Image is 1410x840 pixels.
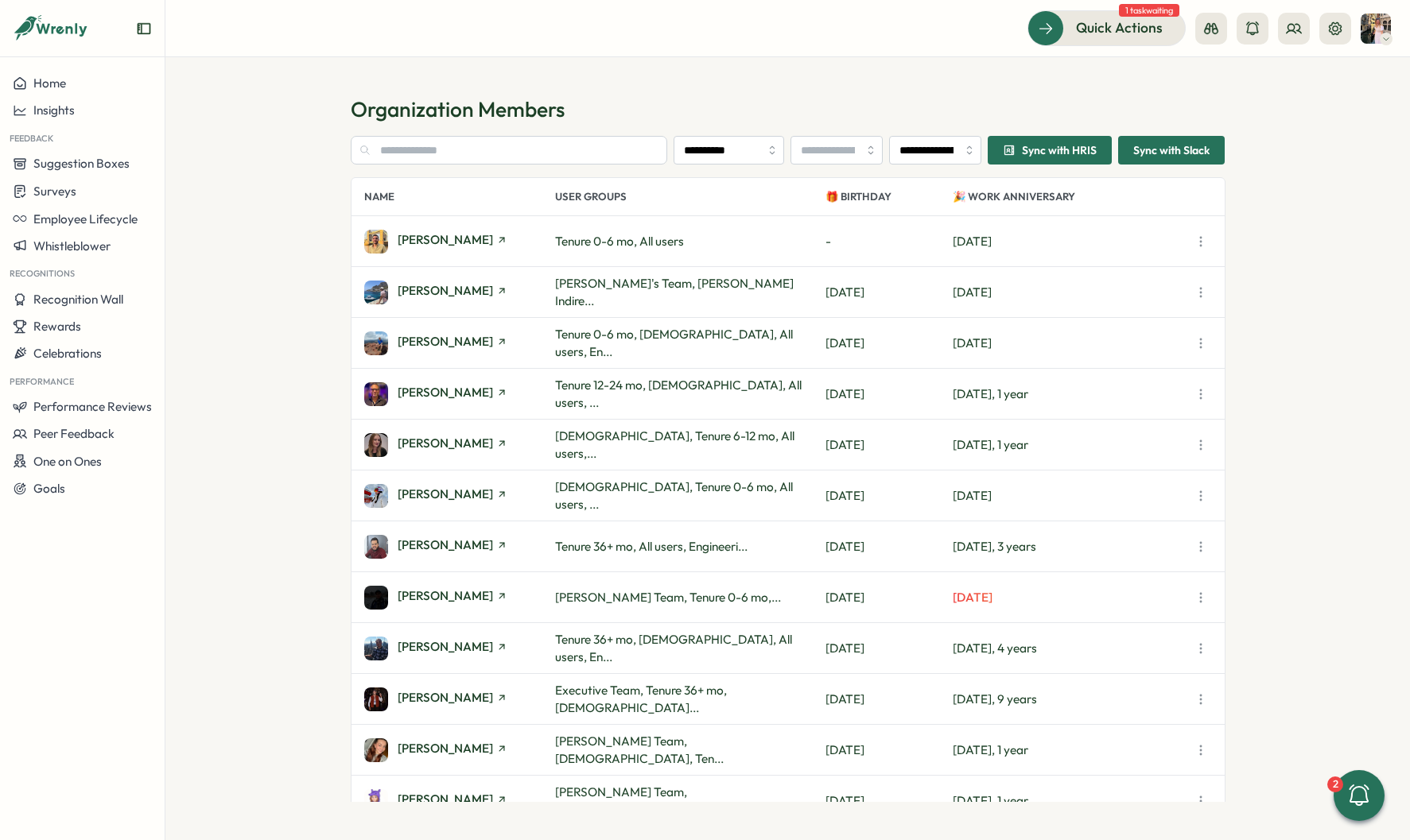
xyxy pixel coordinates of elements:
[825,385,953,403] p: [DATE]
[825,640,953,657] p: [DATE]
[364,484,555,508] a: Alara Kivilcim[PERSON_NAME]
[555,377,802,410] span: Tenure 12-24 mo, [DEMOGRAPHIC_DATA], All users, ...
[364,331,555,355] a: Adria Figueres[PERSON_NAME]
[33,156,130,171] span: Suggestion Boxes
[953,640,1190,657] p: [DATE], 4 years
[364,230,388,254] img: Adam Hojeij
[364,687,388,711] img: Alex Preece
[555,784,734,817] span: [PERSON_NAME] Team, [DEMOGRAPHIC_DATA], Tenur...
[825,335,953,352] p: [DATE]
[555,590,781,605] span: [PERSON_NAME] Team, Tenure 0-6 mo,...
[555,734,724,766] span: [PERSON_NAME] Team, [DEMOGRAPHIC_DATA], Ten...
[33,184,76,199] span: Surveys
[953,385,1190,403] p: [DATE], 1 year
[364,433,555,457] a: Aimee Weston[PERSON_NAME]
[364,433,388,457] img: Aimee Weston
[364,484,388,508] img: Alara Kivilcim
[555,479,793,512] span: [DEMOGRAPHIC_DATA], Tenure 0-6 mo, All users, ...
[825,691,953,708] p: [DATE]
[364,586,555,610] a: Alex Hayward[PERSON_NAME]
[555,178,825,215] p: User Groups
[555,539,748,554] span: Tenure 36+ mo, All users, Engineeri...
[33,211,138,226] span: Employee Lifecycle
[364,687,555,711] a: Alex Preece[PERSON_NAME]
[398,691,493,703] span: [PERSON_NAME]
[364,789,555,813] a: Allyn Neal[PERSON_NAME]
[953,538,1190,555] p: [DATE], 3 years
[825,538,953,555] p: [DATE]
[364,738,555,762] a: Alix Burchell[PERSON_NAME]
[1118,136,1225,165] button: Sync with Slack
[953,589,1190,606] p: [DATE]
[364,738,388,762] img: Alix Burchell
[398,285,493,296] span: [PERSON_NAME]
[33,426,115,441] span: Peer Feedback
[364,637,555,660] a: Alex Marshall[PERSON_NAME]
[364,382,388,406] img: Adrian Pearcey
[398,539,493,551] span: [PERSON_NAME]
[398,488,493,500] span: [PERSON_NAME]
[1361,14,1391,44] img: Hannah Saunders
[364,230,555,254] a: Adam Hojeij[PERSON_NAME]
[351,95,1225,123] h1: Organization Members
[1327,776,1343,792] div: 2
[1027,10,1186,45] button: Quick Actions
[364,637,388,660] img: Alex Marshall
[364,535,555,559] a: Alberto Roldan[PERSON_NAME]
[33,454,102,469] span: One on Ones
[825,487,953,505] p: [DATE]
[364,789,388,813] img: Allyn Neal
[364,331,388,355] img: Adria Figueres
[953,741,1190,759] p: [DATE], 1 year
[555,234,684,249] span: Tenure 0-6 mo, All users
[364,281,555,304] a: Adam Ursell[PERSON_NAME]
[33,238,111,254] span: Whistleblower
[825,589,953,606] p: [DATE]
[398,590,493,602] span: [PERSON_NAME]
[364,178,555,215] p: Name
[825,284,953,301] p: [DATE]
[1022,145,1097,156] span: Sync with HRIS
[825,741,953,759] p: [DATE]
[953,487,1190,505] p: [DATE]
[33,103,75,118] span: Insights
[364,586,388,610] img: Alex Hayward
[1076,17,1163,38] span: Quick Actions
[953,436,1190,454] p: [DATE], 1 year
[953,284,1190,301] p: [DATE]
[825,178,953,215] p: 🎁 Birthday
[555,327,793,359] span: Tenure 0-6 mo, [DEMOGRAPHIC_DATA], All users, En...
[1334,770,1385,821] button: 2
[953,691,1190,708] p: [DATE], 9 years
[555,428,794,461] span: [DEMOGRAPHIC_DATA], Tenure 6-12 mo, All users,...
[953,792,1190,810] p: [DATE], 1 year
[398,386,493,398] span: [PERSON_NAME]
[33,75,66,91] span: Home
[364,535,388,559] img: Alberto Roldan
[398,793,493,805] span: [PERSON_NAME]
[33,346,102,361] span: Celebrations
[398,335,493,347] span: [PERSON_NAME]
[825,233,953,250] p: -
[555,683,727,715] span: Executive Team, Tenure 36+ mo, [DEMOGRAPHIC_DATA]...
[33,292,123,307] span: Recognition Wall
[33,399,152,414] span: Performance Reviews
[953,178,1190,215] p: 🎉 Work Anniversary
[398,234,493,246] span: [PERSON_NAME]
[33,481,65,496] span: Goals
[988,136,1112,165] button: Sync with HRIS
[364,382,555,406] a: Adrian Pearcey[PERSON_NAME]
[1119,4,1179,17] span: 1 task waiting
[1133,137,1210,164] span: Sync with Slack
[953,335,1190,352] p: [DATE]
[398,742,493,754] span: [PERSON_NAME]
[555,276,794,308] span: [PERSON_NAME]'s Team, [PERSON_NAME] Indire...
[555,632,792,664] span: Tenure 36+ mo, [DEMOGRAPHIC_DATA], All users, En...
[398,641,493,652] span: [PERSON_NAME]
[825,792,953,810] p: [DATE]
[825,436,953,454] p: [DATE]
[953,233,1190,250] p: [DATE]
[33,319,81,334] span: Rewards
[364,281,388,304] img: Adam Ursell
